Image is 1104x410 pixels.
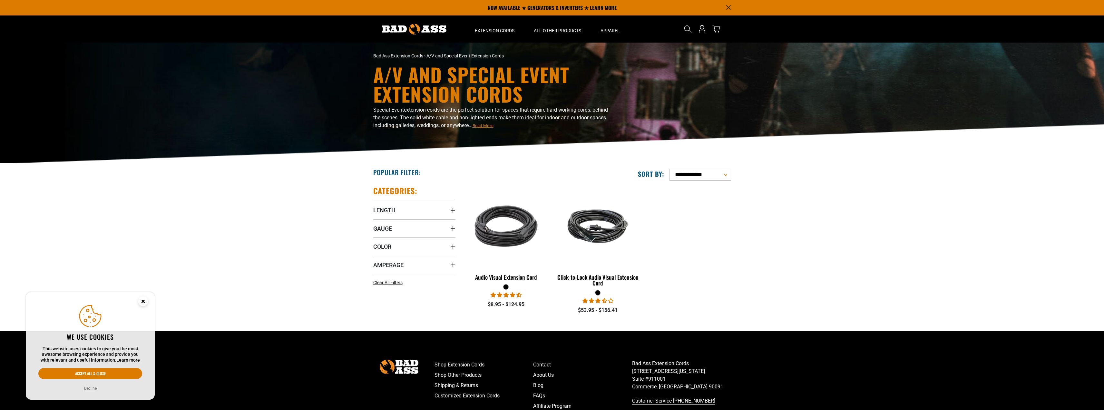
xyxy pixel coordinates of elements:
summary: Apparel [591,15,630,43]
div: $8.95 - $124.95 [465,301,547,308]
summary: Amperage [373,256,455,274]
h2: We use cookies [38,333,142,341]
a: Customized Extension Cords [435,391,533,401]
a: Bad Ass Extension Cords [373,53,423,58]
a: About Us [533,370,632,380]
nav: breadcrumbs [373,53,609,59]
p: Bad Ass Extension Cords [STREET_ADDRESS][US_STATE] Suite #911001 Commerce, [GEOGRAPHIC_DATA] 90091 [632,360,731,391]
h2: Popular Filter: [373,168,421,176]
div: Audio Visual Extension Cord [465,274,547,280]
a: Blog [533,380,632,391]
img: Bad Ass Extension Cords [380,360,418,374]
span: Read More [473,123,493,128]
img: black [557,201,639,251]
summary: Extension Cords [465,15,524,43]
a: FAQs [533,391,632,401]
a: Customer Service [PHONE_NUMBER] [632,396,731,406]
label: Sort by: [638,170,664,178]
span: Extension Cords [475,28,514,34]
a: black Audio Visual Extension Cord [465,186,547,284]
span: Gauge [373,225,392,232]
p: This website uses cookies to give you the most awesome browsing experience and provide you with r... [38,346,142,363]
span: extension cords are the perfect solution for spaces that require hard working cords, behind the s... [373,107,608,128]
img: Bad Ass Extension Cords [382,24,446,35]
span: Apparel [601,28,620,34]
span: Length [373,206,396,214]
span: 4.70 stars [491,292,522,298]
button: Decline [82,385,99,392]
summary: Color [373,237,455,255]
a: black Click-to-Lock Audio Visual Extension Cord [557,186,639,290]
div: Click-to-Lock Audio Visual Extension Cord [557,274,639,286]
a: Clear All Filters [373,279,405,286]
a: Shop Extension Cords [435,360,533,370]
a: Learn more [116,357,140,363]
span: 3.50 stars [582,298,613,304]
p: Special Event [373,106,609,129]
span: Color [373,243,391,250]
summary: All Other Products [524,15,591,43]
span: › [424,53,425,58]
a: Contact [533,360,632,370]
span: Amperage [373,261,404,269]
h2: Categories: [373,186,418,196]
button: Accept all & close [38,368,142,379]
div: $53.95 - $156.41 [557,306,639,314]
span: All Other Products [534,28,581,34]
a: Shop Other Products [435,370,533,380]
span: A/V and Special Event Extension Cords [426,53,504,58]
aside: Cookie Consent [26,292,155,400]
span: Clear All Filters [373,280,403,285]
summary: Search [683,24,693,34]
summary: Length [373,201,455,219]
summary: Gauge [373,219,455,237]
a: Shipping & Returns [435,380,533,391]
img: black [465,189,547,263]
h1: A/V and Special Event Extension Cords [373,65,609,104]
